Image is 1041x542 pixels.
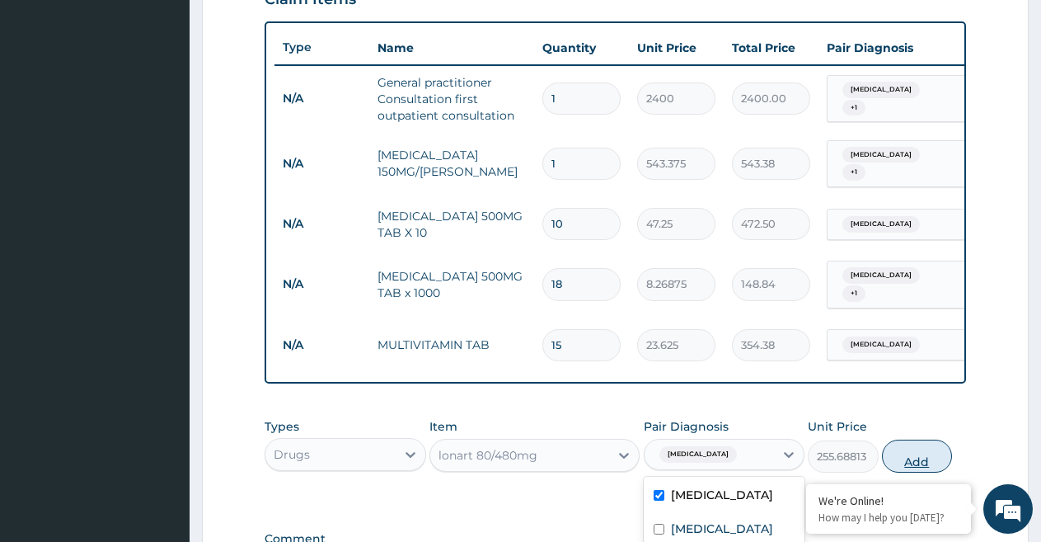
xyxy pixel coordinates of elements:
[842,82,920,98] span: [MEDICAL_DATA]
[724,31,818,64] th: Total Price
[842,267,920,284] span: [MEDICAL_DATA]
[671,487,773,503] label: [MEDICAL_DATA]
[274,330,369,361] td: N/A
[30,82,67,124] img: d_794563401_company_1708531726252_794563401
[96,164,227,331] span: We're online!
[274,32,369,63] th: Type
[274,209,369,239] td: N/A
[274,269,369,299] td: N/A
[882,440,952,473] button: Add
[644,418,729,435] label: Pair Diagnosis
[369,139,534,188] td: [MEDICAL_DATA] 150MG/[PERSON_NAME]
[86,92,277,114] div: Chat with us now
[270,8,310,48] div: Minimize live chat window
[265,420,299,434] label: Types
[534,31,629,64] th: Quantity
[369,260,534,309] td: [MEDICAL_DATA] 500MG TAB x 1000
[274,83,369,114] td: N/A
[429,418,457,435] label: Item
[369,66,534,132] td: General practitioner Consultation first outpatient consultation
[842,337,920,353] span: [MEDICAL_DATA]
[274,446,310,463] div: Drugs
[274,148,369,179] td: N/A
[842,285,865,302] span: + 1
[818,31,1000,64] th: Pair Diagnosis
[842,147,920,163] span: [MEDICAL_DATA]
[659,446,737,463] span: [MEDICAL_DATA]
[629,31,724,64] th: Unit Price
[808,418,867,435] label: Unit Price
[842,164,865,181] span: + 1
[369,31,534,64] th: Name
[671,521,773,537] label: [MEDICAL_DATA]
[8,364,314,422] textarea: Type your message and hit 'Enter'
[818,511,959,525] p: How may I help you today?
[842,216,920,233] span: [MEDICAL_DATA]
[369,200,534,249] td: [MEDICAL_DATA] 500MG TAB X 10
[818,493,959,508] div: We're Online!
[842,100,865,116] span: + 1
[369,328,534,361] td: MULTIVITAMIN TAB
[438,447,537,464] div: lonart 80/480mg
